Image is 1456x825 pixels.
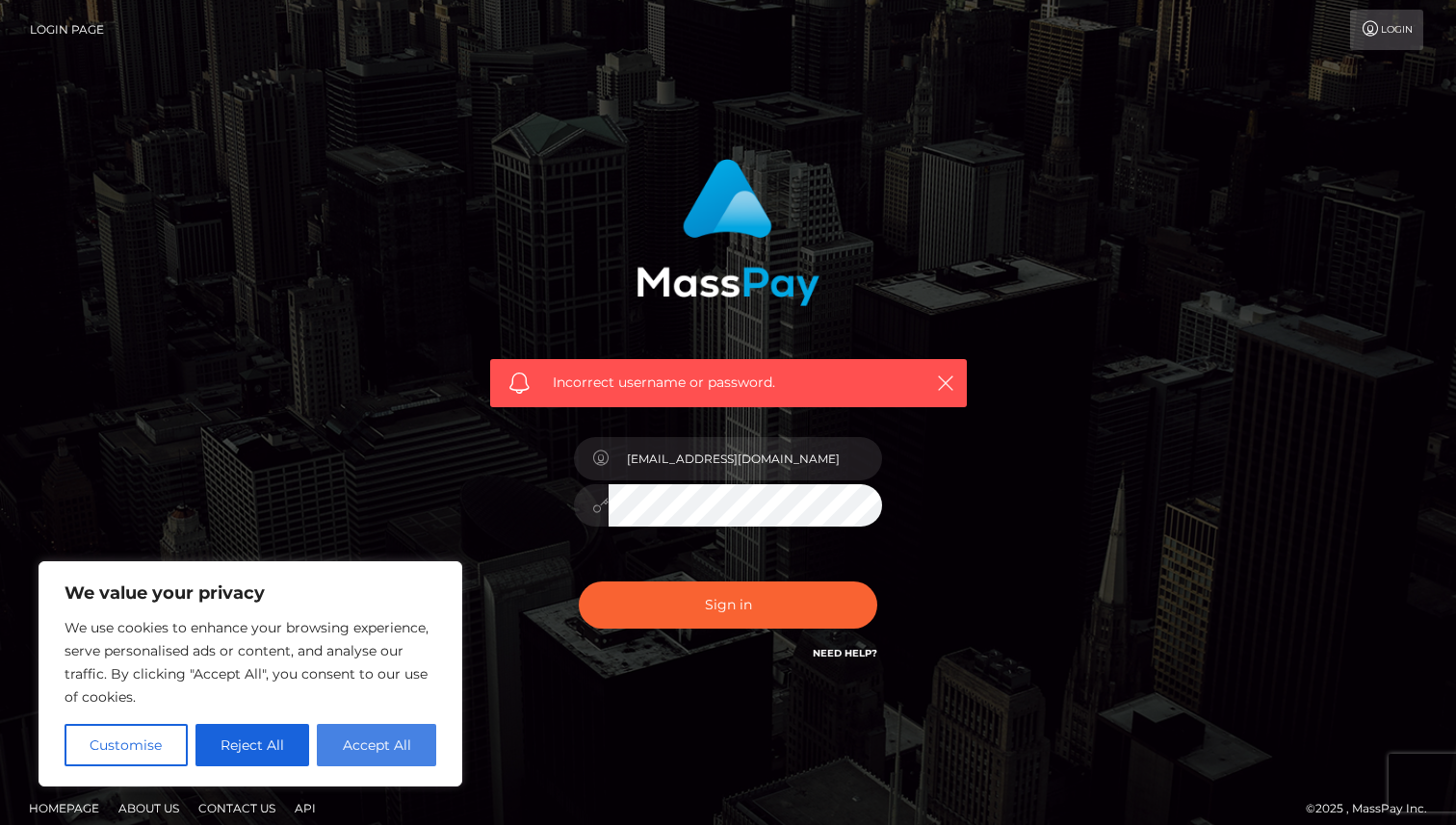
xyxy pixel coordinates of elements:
[65,724,188,766] button: Customise
[65,581,436,605] p: We value your privacy
[65,616,436,709] p: We use cookies to enhance your browsing experience, serve personalised ads or content, and analys...
[579,581,877,629] button: Sign in
[813,647,877,659] a: Need Help?
[609,437,882,480] input: Username...
[30,10,104,50] a: Login Page
[21,793,107,823] a: Homepage
[191,793,283,823] a: Contact Us
[317,724,436,766] button: Accept All
[637,159,819,306] img: MassPay Login
[1306,798,1442,819] div: © 2025 , MassPay Inc.
[287,793,324,823] a: API
[111,793,187,823] a: About Us
[195,724,310,766] button: Reject All
[1350,10,1423,50] a: Login
[39,561,462,786] div: We value your privacy
[553,373,904,393] span: Incorrect username or password.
